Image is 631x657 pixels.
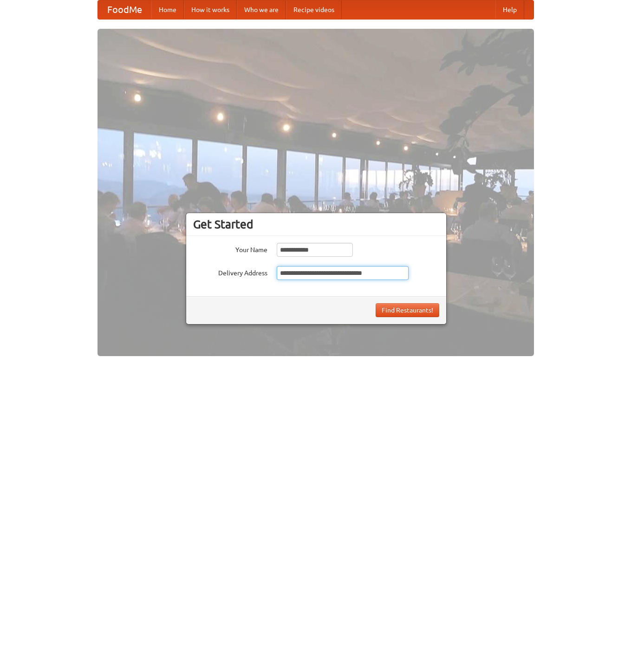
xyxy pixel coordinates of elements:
a: Help [495,0,524,19]
a: Who we are [237,0,286,19]
a: How it works [184,0,237,19]
a: Recipe videos [286,0,342,19]
button: Find Restaurants! [376,303,439,317]
label: Delivery Address [193,266,267,278]
a: FoodMe [98,0,151,19]
label: Your Name [193,243,267,254]
h3: Get Started [193,217,439,231]
a: Home [151,0,184,19]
